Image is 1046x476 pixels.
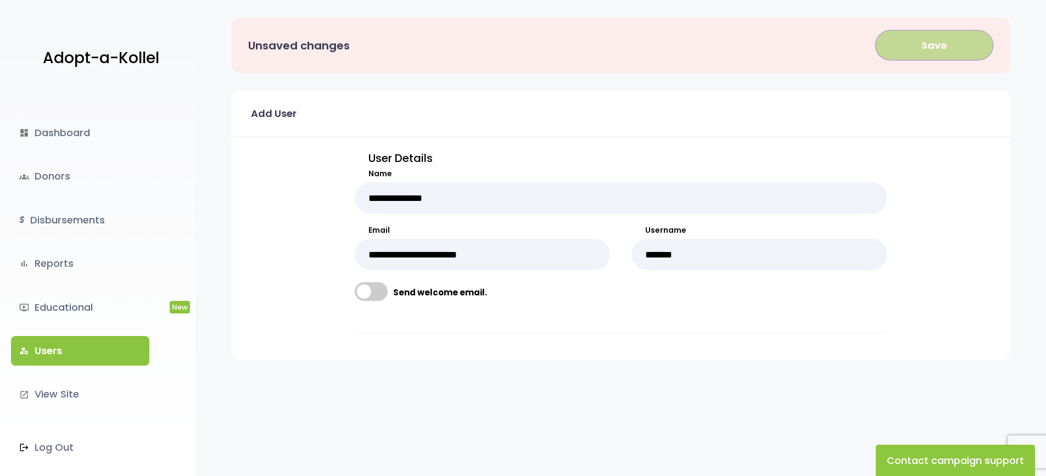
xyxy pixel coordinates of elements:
[251,105,297,122] span: Add User
[11,161,149,191] a: groupsDonors
[19,303,29,312] i: ondemand_video
[355,225,611,236] label: Email
[248,36,350,55] p: Unsaved changes
[19,259,29,268] i: bar_chart
[37,32,159,85] a: Adopt-a-Kollel
[19,390,29,400] i: launch
[11,336,149,366] a: manage_accountsUsers
[11,433,149,462] a: Log Out
[875,30,993,60] button: Save
[19,128,29,138] i: dashboard
[19,346,29,356] i: manage_accounts
[876,445,1035,476] button: Contact campaign support
[43,44,159,72] p: Adopt-a-Kollel
[393,287,487,299] b: Send welcome email.
[19,172,29,182] span: groups
[355,168,887,180] label: Name
[11,249,149,278] a: bar_chartReports
[11,293,149,322] a: ondemand_videoEducationalNew
[170,301,190,313] span: New
[11,118,149,148] a: dashboardDashboard
[631,225,887,236] label: Username
[11,205,149,235] a: $Disbursements
[11,379,149,409] a: launchView Site
[19,212,25,228] i: $
[355,148,887,168] p: User Details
